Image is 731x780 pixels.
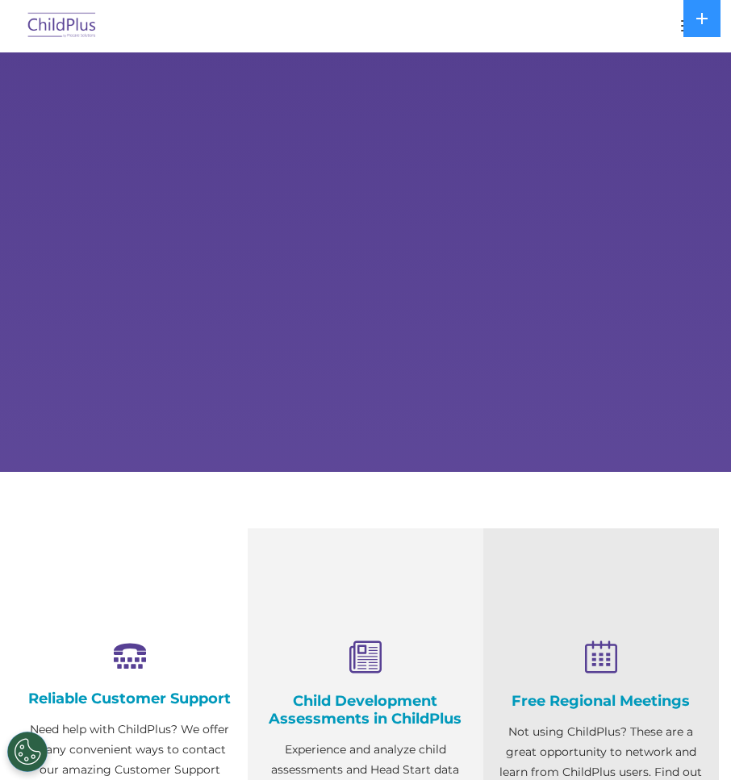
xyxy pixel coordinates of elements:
img: ChildPlus by Procare Solutions [24,7,100,45]
h4: Reliable Customer Support [24,690,236,707]
button: Cookies Settings [7,732,48,772]
h4: Child Development Assessments in ChildPlus [260,692,471,728]
h4: Free Regional Meetings [495,692,707,710]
